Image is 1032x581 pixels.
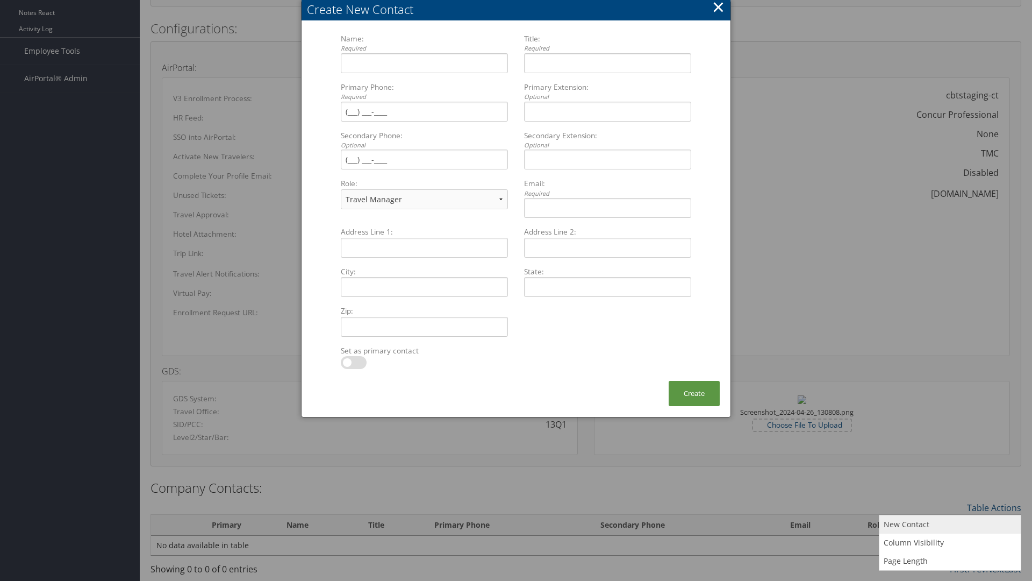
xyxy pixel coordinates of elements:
[341,189,508,209] select: Role:
[524,53,691,73] input: Title:Required
[524,277,691,297] input: State:
[341,93,508,102] div: Required
[341,277,508,297] input: City:
[341,238,508,258] input: Address Line 1:
[879,515,1021,534] a: New Contact
[524,102,691,122] input: Primary Extension:Optional
[341,53,508,73] input: Name:Required
[520,82,696,102] label: Primary Extension:
[520,226,696,237] label: Address Line 2:
[336,226,512,237] label: Address Line 1:
[336,345,512,356] label: Set as primary contact
[341,150,508,169] input: Secondary Phone:Optional
[524,238,691,258] input: Address Line 2:
[524,93,691,102] div: Optional
[879,534,1021,552] a: Column Visibility
[520,178,696,198] label: Email:
[879,552,1021,570] a: Page Length
[336,306,512,316] label: Zip:
[669,381,720,406] button: Create
[341,317,508,337] input: Zip:
[341,102,508,122] input: Primary Phone:Required
[524,189,691,199] div: Required
[520,266,696,277] label: State:
[520,33,696,53] label: Title:
[520,130,696,150] label: Secondary Extension:
[336,178,512,189] label: Role:
[341,44,508,53] div: Required
[524,198,691,218] input: Email:Required
[524,44,691,53] div: Required
[336,33,512,53] label: Name:
[524,150,691,169] input: Secondary Extension:Optional
[307,1,730,18] div: Create New Contact
[341,141,508,150] div: Optional
[336,130,512,150] label: Secondary Phone:
[336,82,512,102] label: Primary Phone:
[336,266,512,277] label: City:
[524,141,691,150] div: Optional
